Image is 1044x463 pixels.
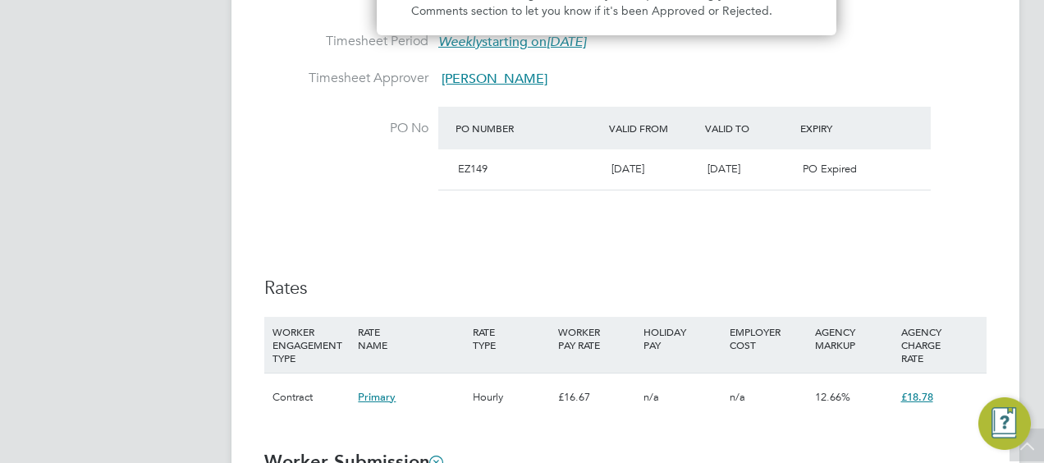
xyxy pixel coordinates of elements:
div: WORKER ENGAGEMENT TYPE [268,317,354,373]
span: 12.66% [815,390,850,404]
em: Weekly [438,34,482,50]
span: £18.78 [901,390,933,404]
span: n/a [643,390,659,404]
div: RATE TYPE [469,317,554,360]
div: WORKER PAY RATE [554,317,639,360]
label: Timesheet Approver [264,70,428,87]
div: PO Number [451,113,605,143]
span: PO Expired [803,162,857,176]
h3: Rates [264,277,987,300]
div: Expiry [796,113,892,143]
button: Engage Resource Center [978,397,1031,450]
div: Contract [268,374,354,421]
em: [DATE] [547,34,586,50]
div: Valid To [701,113,797,143]
div: £16.67 [554,374,639,421]
div: HOLIDAY PAY [639,317,725,360]
span: EZ149 [458,162,488,176]
div: AGENCY CHARGE RATE [897,317,982,373]
span: [DATE] [707,162,740,176]
label: Timesheet Period [264,33,428,50]
span: Primary [358,390,396,404]
span: starting on [438,34,586,50]
div: Valid From [605,113,701,143]
div: RATE NAME [354,317,468,360]
span: [PERSON_NAME] [442,71,547,87]
label: PO No [264,120,428,137]
div: AGENCY MARKUP [811,317,896,360]
span: n/a [730,390,745,404]
span: [DATE] [611,162,644,176]
div: Hourly [469,374,554,421]
div: EMPLOYER COST [726,317,811,360]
